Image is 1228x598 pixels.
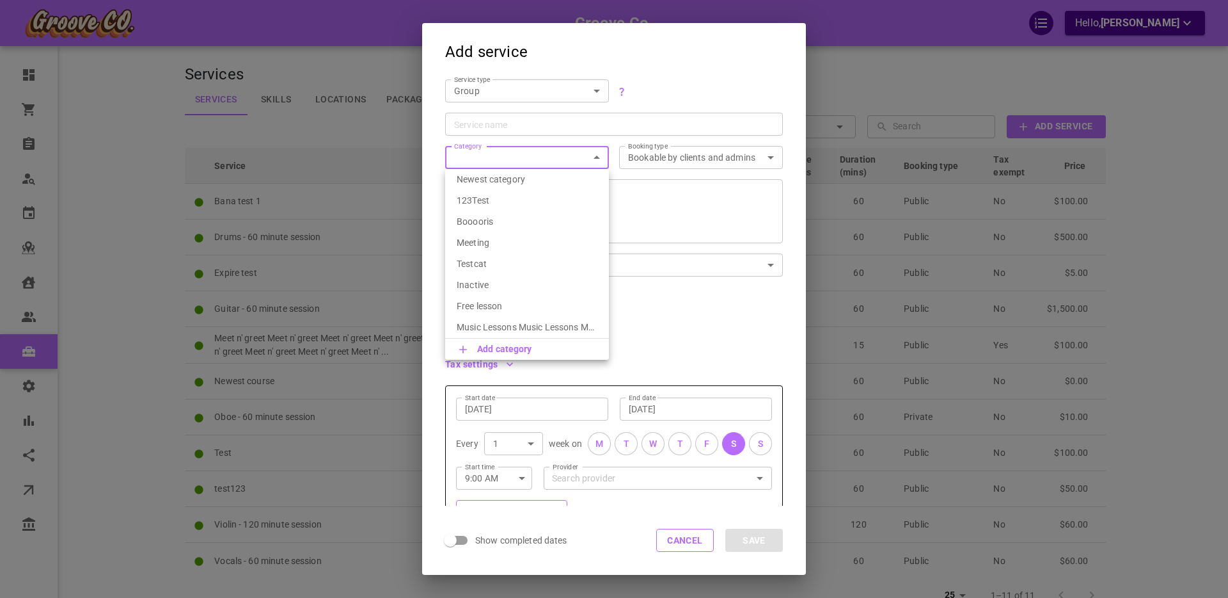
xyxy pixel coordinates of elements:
[477,343,532,355] p: Add category
[457,300,597,312] p: Free lesson
[457,194,597,207] p: 123Test
[457,321,597,334] p: Music Lessons Music Lessons Music Lessons Music Lessons
[457,215,597,228] p: Booooris
[457,236,597,249] p: Meeting
[457,279,597,291] p: Inactive
[457,257,597,270] p: Testcat
[457,173,597,186] p: Newest category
